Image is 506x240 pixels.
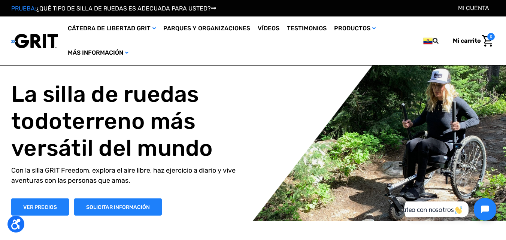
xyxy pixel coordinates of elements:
a: Compra ahora [11,198,69,215]
font: Mi carrito [453,37,481,44]
font: Parques y organizaciones [163,25,250,32]
a: Parques y organizaciones [160,16,254,41]
a: Productos [330,16,379,41]
font: SOLICITAR INFORMACIÓN [86,204,150,210]
img: Carro [482,35,493,47]
a: Vídeos [254,16,283,41]
font: PRUEBA: [11,5,36,12]
a: Más información [64,41,132,65]
a: Carrito con 0 artículos [447,33,495,49]
font: Vídeos [258,25,279,32]
font: Con la silla GRIT Freedom, explora el aire libre, haz ejercicio a diario y vive aventuras con las... [11,166,236,184]
input: Buscar [436,33,447,49]
a: Cátedra de Libertad GRIT [64,16,160,41]
img: Silla de ruedas todoterreno y equipo de movilidad GRIT [11,33,58,49]
a: Cuenta [458,4,489,12]
button: Abrir el widget de chat [70,6,92,29]
font: Productos [334,25,370,32]
a: Diapositiva número 1, Request Information [74,198,162,215]
font: La silla de ruedas todoterreno más versátil del mundo [11,80,213,161]
font: Cátedra de Libertad GRIT [68,25,151,32]
font: Más información [68,49,123,56]
font: Número de teléfono [109,31,163,38]
font: ¿QUÉ TIPO DE SILLA DE RUEDAS ES ADECUADA PARA USTED? [36,5,211,12]
img: ec.png [423,36,433,46]
font: Mi cuenta [458,4,489,12]
font: VER PRECIOS [23,204,57,210]
font: 0 [490,34,492,39]
img: 👋 [51,15,58,22]
font: ¡Cuéntanos un dato curioso! ¿Qué te gustaría explorar? ¿Cómo te ayudaría la Cátedra GRIT Freedom? [1,70,188,75]
iframe: Chat de Tidio [404,192,503,227]
a: PRUEBA:¿QUÉ TIPO DE SILLA DE RUEDAS ES ADECUADA PARA USTED? [11,5,216,12]
font: Testimonios [287,25,327,32]
a: Testimonios [283,16,330,41]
